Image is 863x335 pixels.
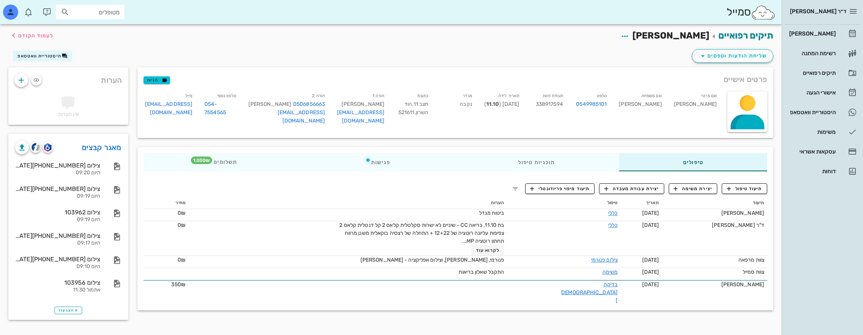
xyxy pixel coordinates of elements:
span: לעמוד הקודם [18,33,53,39]
div: משימות [788,129,836,135]
span: תגיות [147,77,167,84]
a: 054-7554565 [204,100,236,117]
img: SmileCloud logo [751,5,776,20]
span: התקבל שאלון בריאות [459,269,504,275]
div: [PERSON_NAME] [613,90,668,130]
button: היסטוריית וואטסאפ [13,51,72,61]
div: צילום 103956 [15,279,100,286]
button: יצירת עבודת מעבדה [599,183,664,194]
th: מחיר [144,197,189,209]
a: כללי [608,210,618,216]
span: בת 11.10, בריאה CC - שיניים לא ישרות סקלטלית קלאס 2 קל דנטלית קלאס 2 צפיפות עליונה רוטציה של 12+2... [339,222,504,244]
span: ד״ר [PERSON_NAME] [790,8,846,15]
span: [DATE] [642,257,659,263]
div: היום 09:10 [15,264,100,270]
span: [DATE] [642,222,659,228]
div: צוות סמייל [665,268,764,276]
a: מאגר קבצים [82,141,122,154]
div: היום 09:17 [15,240,100,247]
div: [PERSON_NAME] [665,209,764,217]
a: רשימת המתנה [785,44,860,62]
th: תיעוד [662,197,767,209]
a: משימות [785,123,860,141]
div: צילום [PHONE_NUMBER][DATE] [15,256,100,263]
th: טיפול [507,197,621,209]
div: היום 09:20 [15,170,100,176]
small: הורה 1 [373,93,385,98]
a: תיקים רפואיים [718,30,773,41]
small: שם פרטי [701,93,717,98]
small: מגדר [463,93,472,98]
span: הוד השרון [404,101,428,116]
div: רשימת המתנה [788,50,836,56]
div: אישורי הגעה [788,90,836,96]
div: [PERSON_NAME] [788,31,836,37]
div: [PERSON_NAME] [665,281,764,288]
small: טלפון [597,93,607,98]
div: [PERSON_NAME] [668,90,723,130]
div: [PERSON_NAME] [337,100,385,109]
div: טיפולים [619,153,767,171]
div: עסקאות אשראי [788,149,836,155]
button: לעמוד הקודם [9,29,53,42]
div: נקבה [434,90,478,130]
div: היום 09:19 [15,217,100,223]
span: תיעוד טיפול [727,185,762,192]
a: אישורי הגעה [785,84,860,102]
div: תוכניות טיפול [454,153,619,171]
span: [DATE] ( ) [484,101,519,107]
a: עסקאות אשראי [785,143,860,161]
button: תיעוד מיפוי פריודונטלי [525,183,595,194]
div: פגישות [301,153,454,171]
button: שליחת הודעות וטפסים [692,49,773,63]
div: צילום [PHONE_NUMBER][DATE] [15,162,100,169]
small: הורה 2 [312,93,325,98]
a: בדיקה [DEMOGRAPHIC_DATA] [561,281,618,304]
span: [PERSON_NAME] [632,30,709,41]
span: 0₪ [178,257,186,263]
span: תיעוד מיפוי פריודונטלי [530,185,590,192]
small: שם משפחה [641,93,662,98]
span: יצירת משימה [674,185,712,192]
img: cliniview logo [31,143,40,152]
th: תאריך [621,197,662,209]
a: צילום פנורמי [591,257,618,263]
span: , [415,109,416,116]
small: מייל [185,93,192,98]
a: כללי [608,222,618,228]
div: תיקים רפואיים [788,70,836,76]
span: [DATE] [642,269,659,275]
button: לקרוא עוד [471,245,504,256]
a: 0549985101 [576,100,607,109]
span: 350₪ [171,281,185,288]
div: דוחות [788,168,836,174]
div: היסטוריית וואטסאפ [788,109,836,115]
span: , [412,101,413,107]
span: 338917594 [536,101,563,107]
span: 0₪ [178,210,186,216]
span: יצירת עבודת מעבדה [604,185,659,192]
a: [PERSON_NAME] [785,25,860,43]
div: סמייל [727,4,776,20]
div: צילום 103962 [15,209,100,216]
span: ביטוח מגדל [479,210,504,216]
span: היסטוריית וואטסאפ [17,53,61,59]
th: הערות [189,197,507,209]
small: כתובת [417,93,429,98]
button: cliniview logo [30,142,41,153]
span: [DATE] [642,210,659,216]
span: 0₪ [178,222,186,228]
span: חצב 11 [412,101,428,107]
span: 521611 [398,109,415,116]
button: romexis logo [42,142,53,153]
span: פנורמי, [PERSON_NAME], וצילום אפליקציה - [PERSON_NAME] [360,257,504,263]
a: דוחות [785,162,860,180]
a: [EMAIL_ADDRESS][DOMAIN_NAME] [145,101,193,116]
div: הערות [8,67,128,89]
span: תג [22,6,27,11]
strong: 11.10 [486,101,499,107]
small: טלפון נוסף [217,93,236,98]
a: 0506856663 [293,100,325,109]
small: תעודת זהות [543,93,563,98]
span: הצג עוד [58,308,78,313]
